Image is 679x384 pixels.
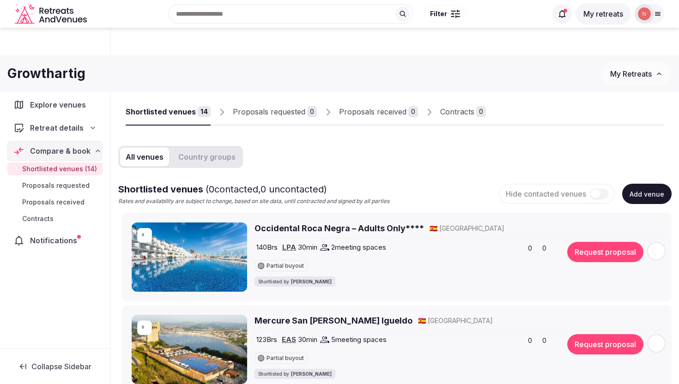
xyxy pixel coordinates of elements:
[528,244,532,253] span: 0
[267,263,304,269] span: Partial buyout
[120,148,169,166] button: All venues
[132,315,247,384] img: Mercure San Sebastián Monte Igueldo
[255,222,424,234] a: Occidental Roca Negra – Adults Only****
[298,242,317,252] span: 30 min
[506,189,586,198] span: Hide contacted venues
[15,4,89,24] a: Visit the homepage
[430,9,447,18] span: Filter
[601,62,672,85] button: My Retreats
[307,106,317,117] div: 0
[30,145,91,156] span: Compare & book
[7,179,103,192] a: Proposals requested
[7,95,103,114] a: Explore venues
[528,336,532,345] span: 0
[30,235,81,246] span: Notifications
[7,196,103,209] a: Proposals received
[233,99,317,126] a: Proposals requested0
[291,371,332,377] span: [PERSON_NAME]
[524,334,535,347] button: 0
[331,242,386,252] span: 2 meeting spaces
[638,7,651,20] img: noemi
[430,224,437,232] span: 🇪🇸
[30,122,84,133] span: Retreat details
[408,106,418,117] div: 0
[439,224,504,233] span: [GEOGRAPHIC_DATA]
[567,334,643,354] button: Request proposal
[298,335,317,344] span: 30 min
[339,99,418,126] a: Proposals received0
[418,317,426,324] span: 🇪🇸
[282,335,296,344] a: EAS
[542,244,546,253] span: 0
[610,69,652,78] span: My Retreats
[576,9,631,18] a: My retreats
[282,243,296,252] a: LPA
[7,231,103,250] a: Notifications
[576,3,631,24] button: My retreats
[291,278,332,285] span: [PERSON_NAME]
[418,316,426,325] button: 🇪🇸
[126,106,196,117] div: Shortlisted venues
[22,198,85,207] span: Proposals received
[22,181,90,190] span: Proposals requested
[430,224,437,233] button: 🇪🇸
[331,335,387,344] span: 5 meeting spaces
[173,148,241,166] button: Country groups
[22,164,97,174] span: Shortlisted venues (14)
[7,212,103,225] a: Contracts
[567,242,643,262] button: Request proposal
[15,4,89,24] svg: Retreats and Venues company logo
[31,362,91,371] span: Collapse Sidebar
[267,355,304,361] span: Partial buyout
[424,5,466,23] button: Filter
[206,184,327,195] span: ( 0 contacted, 0 uncontacted)
[198,106,211,117] div: 14
[22,214,54,223] span: Contracts
[7,162,103,175] a: Shortlisted venues (14)
[256,242,278,252] span: 140 Brs
[132,222,247,292] img: Occidental Roca Negra – Adults Only****
[30,99,90,110] span: Explore venues
[126,99,211,126] a: Shortlisted venues14
[440,106,474,117] div: Contracts
[539,334,549,347] button: 0
[7,356,103,377] button: Collapse Sidebar
[233,106,305,117] div: Proposals requested
[256,335,277,344] span: 123 Brs
[118,198,389,205] p: Rates and availability are subject to change, based on site data, until contracted and signed by ...
[255,369,335,379] div: Shortlisted by
[539,242,549,255] button: 0
[440,99,486,126] a: Contracts0
[339,106,406,117] div: Proposals received
[428,316,493,325] span: [GEOGRAPHIC_DATA]
[542,336,546,345] span: 0
[255,315,412,326] a: Mercure San [PERSON_NAME] Igueldo
[476,106,486,117] div: 0
[255,276,335,287] div: Shortlisted by
[622,184,672,204] button: Add venue
[118,184,327,195] span: Shortlisted venues
[524,242,535,255] button: 0
[7,65,85,83] h1: Growthartig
